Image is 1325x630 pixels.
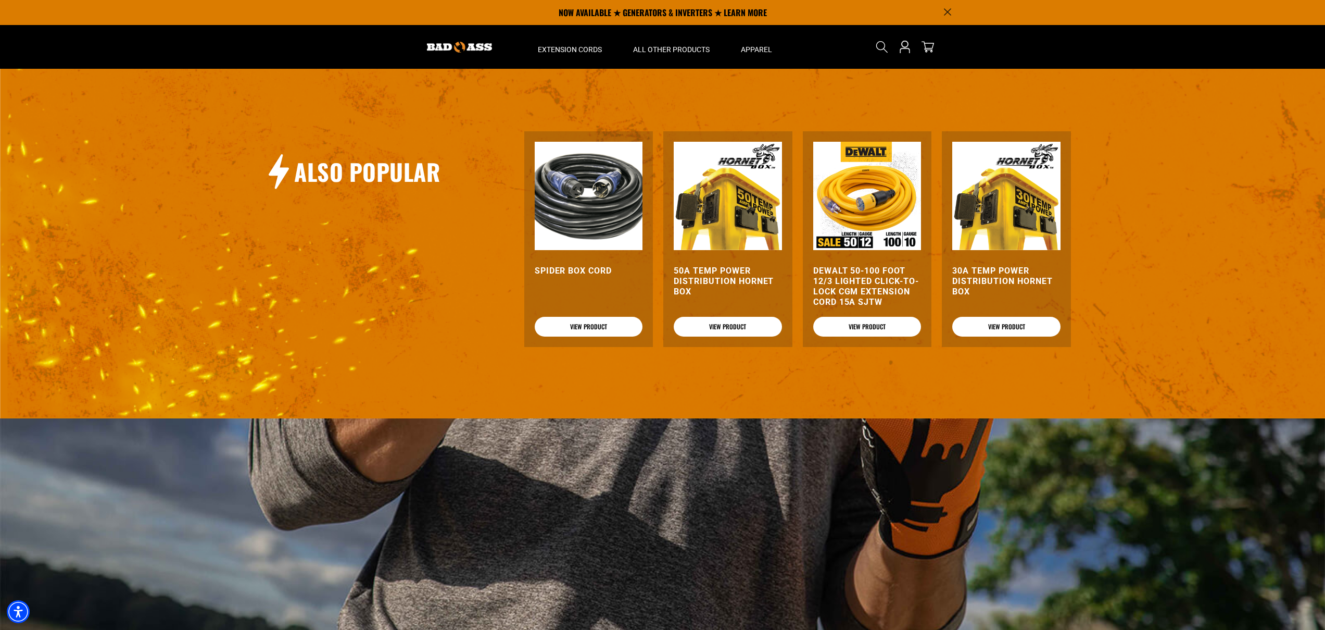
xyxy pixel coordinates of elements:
a: View Product [535,317,643,337]
img: 50A Temp Power Distribution Hornet Box [674,142,782,250]
summary: All Other Products [617,25,725,69]
div: Accessibility Menu [7,600,30,623]
summary: Apparel [725,25,788,69]
a: DEWALT 50-100 foot 12/3 Lighted Click-to-Lock CGM Extension Cord 15A SJTW [813,266,922,307]
a: View Product [674,317,782,337]
h2: Also Popular [294,157,440,187]
a: Spider Box Cord [535,266,643,276]
a: 30A Temp Power Distribution Hornet Box [952,266,1061,297]
span: Apparel [741,45,772,54]
a: View Product [952,317,1061,337]
a: Open this option [897,25,913,69]
img: Bad Ass Extension Cords [427,42,492,53]
span: All Other Products [633,45,710,54]
a: View Product [813,317,922,337]
summary: Extension Cords [522,25,617,69]
a: cart [919,41,936,53]
a: 50A Temp Power Distribution Hornet Box [674,266,782,297]
img: DEWALT 50-100 foot 12/3 Lighted Click-to-Lock CGM Extension Cord 15A SJTW [813,142,922,250]
img: black [535,142,643,250]
span: Extension Cords [538,45,602,54]
summary: Search [874,39,890,55]
img: 30A Temp Power Distribution Hornet Box [952,142,1061,250]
